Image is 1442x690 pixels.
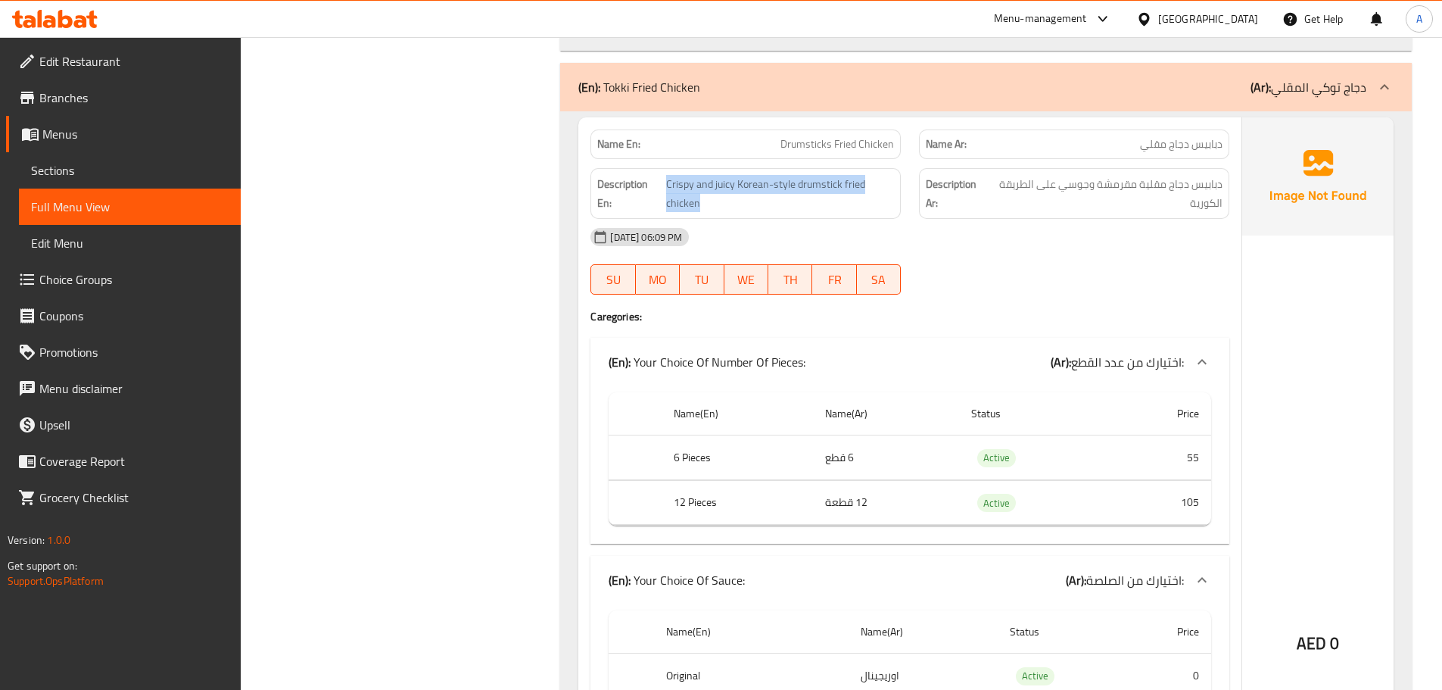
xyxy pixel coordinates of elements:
a: Upsell [6,407,241,443]
p: Tokki Fried Chicken [578,78,700,96]
button: WE [724,264,768,295]
span: Active [977,449,1016,467]
span: Version: [8,530,45,550]
span: Get support on: [8,556,77,576]
td: 105 [1110,480,1211,525]
span: SU [597,269,629,291]
button: SU [590,264,635,295]
button: SA [857,264,901,295]
span: Coverage Report [39,452,229,470]
div: [GEOGRAPHIC_DATA] [1158,11,1258,27]
strong: Description En: [597,175,662,212]
th: Status [959,392,1110,436]
b: (En): [609,351,631,373]
b: (Ar): [1250,76,1271,98]
th: Price [1126,610,1211,654]
th: 6 Pieces [662,436,812,480]
button: TH [768,264,812,295]
span: 1.0.0 [47,530,70,550]
a: Menu disclaimer [6,370,241,407]
span: FR [818,269,850,291]
button: MO [636,264,680,295]
span: Menu disclaimer [39,379,229,398]
span: Menus [42,125,229,143]
th: Name(Ar) [813,392,959,436]
p: Your Choice Of Sauce: [609,571,745,589]
h4: Caregories: [590,309,1229,324]
span: Grocery Checklist [39,489,229,507]
span: SA [863,269,895,291]
span: Coupons [39,307,229,325]
button: FR [812,264,856,295]
span: Choice Groups [39,270,229,289]
a: Coverage Report [6,443,241,479]
th: Name(En) [654,610,849,654]
span: Edit Restaurant [39,52,229,70]
button: TU [680,264,724,295]
strong: Name Ar: [926,136,967,152]
td: 6 قطع [813,436,959,480]
a: Choice Groups [6,261,241,298]
td: 55 [1110,436,1211,480]
span: TH [774,269,806,291]
span: دبابيس دجاج مقلية مقرمشة وجوسي على الطريقة الكورية [988,175,1222,212]
span: 0 [1330,629,1339,658]
strong: Description Ar: [926,175,985,212]
span: Sections [31,161,229,180]
div: (En): Your Choice Of Sauce:(Ar):اختيارك من الصلصة: [590,556,1229,604]
div: Active [1016,667,1054,685]
th: Name(Ar) [849,610,998,654]
span: WE [730,269,762,291]
span: Upsell [39,416,229,434]
b: (En): [578,76,600,98]
span: AED [1297,629,1326,658]
div: Menu-management [994,10,1087,28]
a: Menus [6,116,241,152]
img: Ae5nvW7+0k+MAAAAAElFTkSuQmCC [1242,117,1394,236]
div: (En): Tokki Fried Chicken(Ar):دجاج توكي المقلي [560,63,1412,111]
table: choices table [609,392,1211,526]
a: Sections [19,152,241,189]
span: Drumsticks Fried Chicken [780,136,894,152]
b: (Ar): [1051,351,1071,373]
a: Support.OpsPlatform [8,571,104,591]
a: Promotions [6,334,241,370]
a: Branches [6,80,241,116]
span: MO [642,269,674,291]
span: اختيارك من الصلصة: [1086,569,1184,592]
span: TU [686,269,718,291]
span: Crispy and juicy Korean-style drumstick fried chicken [666,175,895,212]
b: (En): [609,569,631,592]
span: [DATE] 06:09 PM [604,230,688,245]
a: Full Menu View [19,189,241,225]
span: A [1416,11,1422,27]
a: Coupons [6,298,241,334]
a: Edit Restaurant [6,43,241,80]
span: دبابيس دجاج مقلي [1140,136,1222,152]
a: Grocery Checklist [6,479,241,516]
span: Active [1016,667,1054,685]
span: Full Menu View [31,198,229,216]
b: (Ar): [1066,569,1086,592]
td: 12 قطعة [813,480,959,525]
th: 12 Pieces [662,480,812,525]
p: Your Choice Of Number Of Pieces: [609,353,805,371]
span: Active [977,495,1016,512]
th: Price [1110,392,1211,436]
div: (En): Your Choice Of Number Of Pieces:(Ar):اختيارك من عدد القطع: [590,338,1229,386]
th: Name(En) [662,392,812,436]
span: Edit Menu [31,234,229,252]
span: Branches [39,89,229,107]
a: Edit Menu [19,225,241,261]
th: Status [998,610,1126,654]
strong: Name En: [597,136,640,152]
span: اختيارك من عدد القطع: [1071,351,1184,373]
div: Active [977,449,1016,467]
p: دجاج توكي المقلي [1250,78,1366,96]
span: Promotions [39,343,229,361]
